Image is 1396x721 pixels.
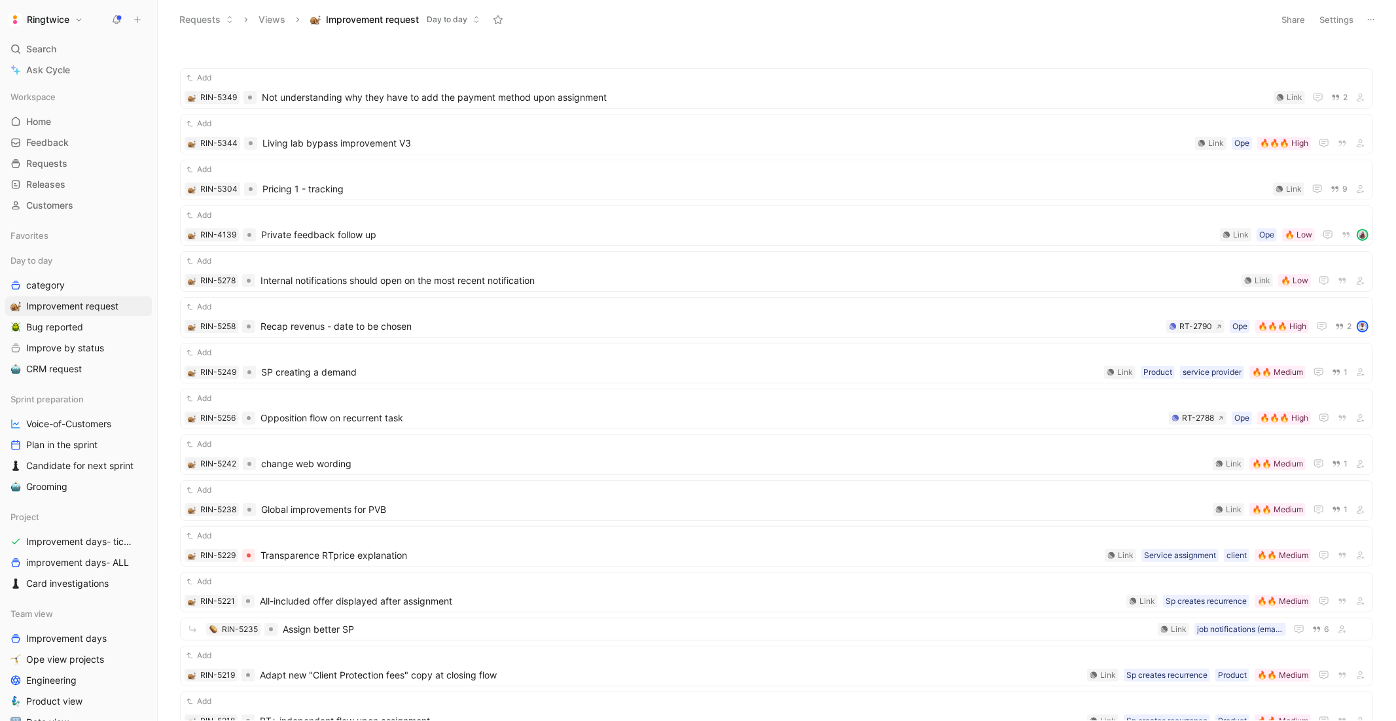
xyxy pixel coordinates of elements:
div: 🔥🔥 Medium [1252,366,1303,379]
div: RIN-5238 [200,503,236,516]
div: Link [1117,366,1133,379]
button: 🐌 [187,597,196,606]
button: 🐌 [187,276,196,285]
div: Ope [1234,412,1249,425]
div: Sp creates recurrence [1166,595,1247,608]
div: RIN-5344 [200,137,238,150]
button: Add [185,71,213,84]
span: Day to day [10,254,52,267]
div: RT-2790 [1179,320,1212,333]
span: Improvement days [26,632,107,645]
div: RIN-4139 [200,228,236,241]
div: RIN-5349 [200,91,237,104]
a: Add🐌RIN-5278Internal notifications should open on the most recent notification🔥 LowLink [180,251,1373,292]
button: 🐌 [187,459,196,468]
button: 🐌 [187,230,196,239]
button: 🐌 [187,139,196,148]
button: Share [1276,10,1311,29]
button: Add [185,438,213,451]
div: 🐌 [187,368,196,377]
div: RIN-5258 [200,320,236,333]
button: Add [185,529,213,542]
img: 🐌 [10,301,21,311]
div: ProjectImprovement days- tickets readyimprovement days- ALL♟️Card investigations [5,507,152,593]
div: Link [1226,503,1242,516]
a: 🤸Ope view projects [5,650,152,669]
div: RIN-5219 [200,669,235,682]
button: Add [185,484,213,497]
div: Team view [5,604,152,624]
span: Internal notifications should open on the most recent notification [260,273,1236,289]
span: Pricing 1 - tracking [262,181,1268,197]
div: 🔥🔥 Medium [1257,669,1308,682]
a: Improve by status [5,338,152,358]
span: 6 [1324,625,1329,633]
a: Releases [5,175,152,194]
button: Add [185,255,213,268]
button: 1 [1329,365,1350,379]
a: Add🐌RIN-5249SP creating a demand🔥🔥 Mediumservice providerProductLink1 [180,343,1373,383]
div: Link [1286,183,1302,196]
button: 🐌 [187,185,196,194]
div: Product [1218,669,1247,682]
span: Opposition flow on recurrent task [260,410,1164,426]
a: Customers [5,196,152,215]
button: Views [253,10,291,29]
a: 🤖Grooming [5,477,152,497]
img: 🐌 [188,323,196,331]
a: Add🐌RIN-5349Not understanding why they have to add the payment method upon assignmentLink2 [180,68,1373,109]
button: Add [185,695,213,708]
div: 🔥🔥🔥 High [1258,320,1306,333]
button: Add [185,163,213,176]
a: Add🐌RIN-5229Transparence RTprice explanation🔥🔥 MediumclientService assignmentLink [180,526,1373,567]
div: Day to daycategory🐌Improvement request🪲Bug reportedImprove by status🤖CRM request [5,251,152,379]
a: Add🐌RIN-5238Global improvements for PVB🔥🔥 MediumLink1 [180,480,1373,521]
a: ♟️Candidate for next sprint [5,456,152,476]
span: Feedback [26,136,69,149]
div: Sp creates recurrence [1126,669,1208,682]
img: 🐌 [188,369,196,377]
div: Ope [1234,137,1249,150]
span: 2 [1343,94,1348,101]
img: 🐌 [188,461,196,468]
button: Add [185,575,213,588]
img: 🐌 [188,277,196,285]
span: 2 [1347,323,1351,330]
div: 🔥 Low [1285,228,1312,241]
button: 🐌 [187,322,196,331]
a: 🤖CRM request [5,359,152,379]
button: Add [185,209,213,222]
span: Ask Cycle [26,62,70,78]
div: RIN-5256 [200,412,236,425]
button: 🐌Improvement requestDay to day [304,10,486,29]
div: 🔥🔥🔥 High [1260,137,1308,150]
div: 🐌 [187,413,196,423]
span: Grooming [26,480,67,493]
a: Plan in the sprint [5,435,152,455]
span: All-included offer displayed after assignment [260,593,1121,609]
span: SP creating a demand [261,364,1099,380]
span: change web wording [261,456,1208,472]
div: 🐌 [187,671,196,680]
div: Search [5,39,152,59]
button: 2 [1333,319,1354,334]
img: 🐌 [188,598,196,606]
a: 🥔RIN-5235Assign better SPjob notifications (email, push notif)Link6 [180,618,1373,641]
img: 🥔 [209,625,217,633]
div: Product [1143,366,1172,379]
div: RIN-5304 [200,183,238,196]
div: RIN-5249 [200,366,236,379]
span: Project [10,510,39,523]
span: Improvement request [26,300,118,313]
div: Sprint preparationVoice-of-CustomersPlan in the sprint♟️Candidate for next sprint🤖Grooming [5,389,152,497]
span: Card investigations [26,577,109,590]
a: Home [5,112,152,132]
a: Add🐌RIN-4139Private feedback follow up🔥 LowOpeLinkavatar [180,205,1373,246]
a: Engineering [5,671,152,690]
span: Adapt new "Client Protection fees" copy at closing flow [260,667,1082,683]
button: 🧞‍♂️ [8,694,24,709]
button: Add [185,117,213,130]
